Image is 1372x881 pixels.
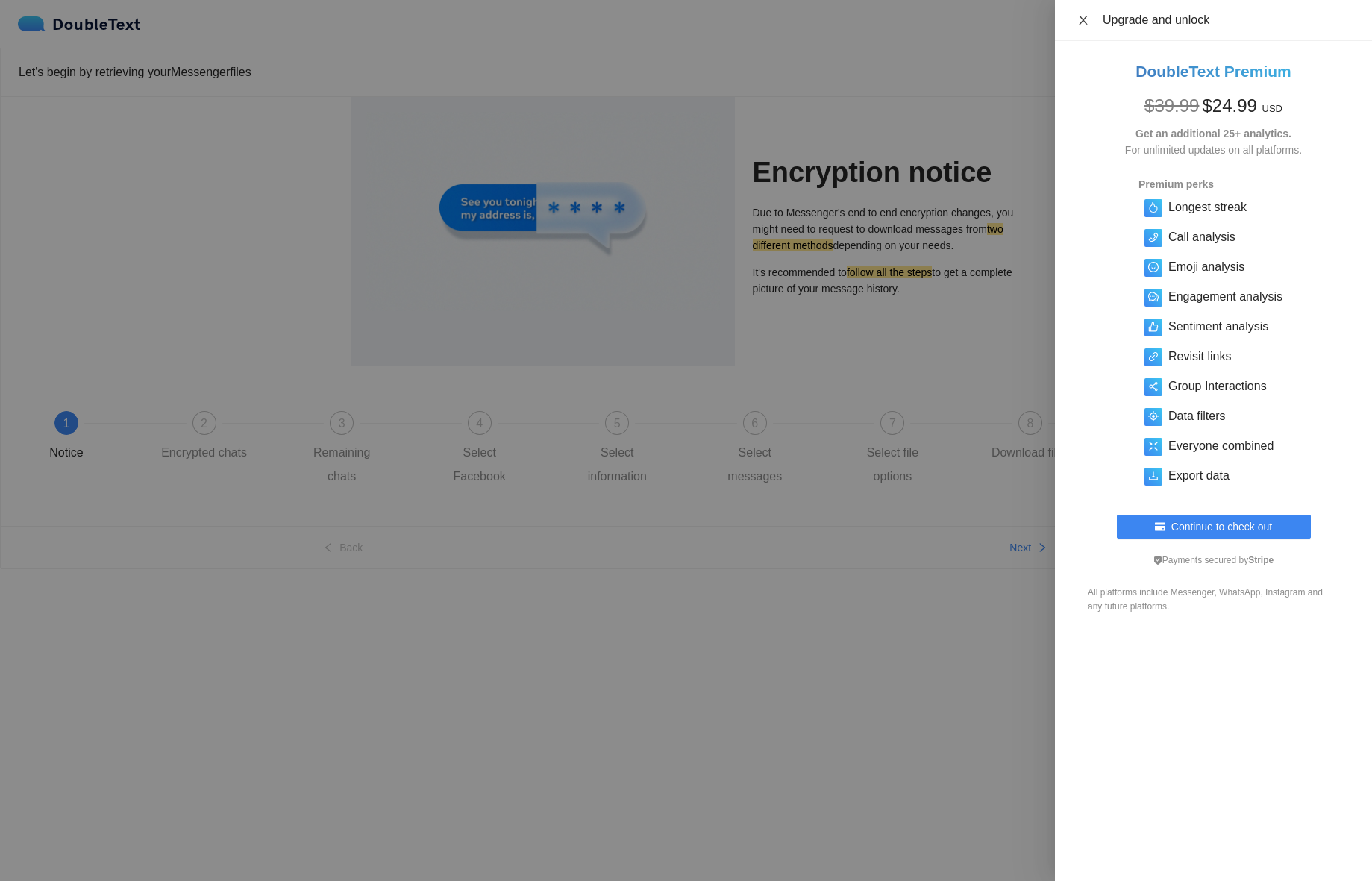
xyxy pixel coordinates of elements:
[1148,292,1159,302] span: comment
[1148,232,1159,242] span: phone
[1248,555,1274,565] b: Stripe
[1138,178,1214,190] strong: Premium perks
[1171,518,1272,535] span: Continue to check out
[1168,437,1274,455] h5: Everyone combined
[1073,59,1354,84] h2: DoubleText Premium
[1168,407,1225,425] h5: Data filters
[1168,288,1282,306] h5: Engagement analysis
[1153,555,1274,565] span: Payments secured by
[1117,515,1311,539] button: credit-cardContinue to check out
[1073,13,1094,28] button: Close
[1148,351,1159,362] span: link
[1148,411,1159,421] span: aim
[1077,14,1089,26] span: close
[1155,521,1165,533] span: credit-card
[1168,228,1235,246] h5: Call analysis
[1168,258,1244,276] h5: Emoji analysis
[1202,95,1256,116] span: $ 24.99
[1088,587,1323,612] span: All platforms include Messenger, WhatsApp, Instagram and any future platforms.
[1135,128,1291,139] strong: Get an additional 25+ analytics.
[1168,467,1230,485] h5: Export data
[1168,377,1267,395] h5: Group Interactions
[1148,262,1159,272] span: smile
[1168,198,1247,216] h5: Longest streak
[1148,381,1159,392] span: share-alt
[1148,202,1159,213] span: fire
[1168,318,1268,336] h5: Sentiment analysis
[1125,144,1302,156] span: For unlimited updates on all platforms.
[1153,556,1162,565] span: safety-certificate
[1262,103,1282,114] span: USD
[1148,441,1159,451] span: fullscreen-exit
[1103,12,1354,28] div: Upgrade and unlock
[1144,95,1199,116] span: $ 39.99
[1148,471,1159,481] span: download
[1168,348,1231,366] h5: Revisit links
[1148,322,1159,332] span: like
